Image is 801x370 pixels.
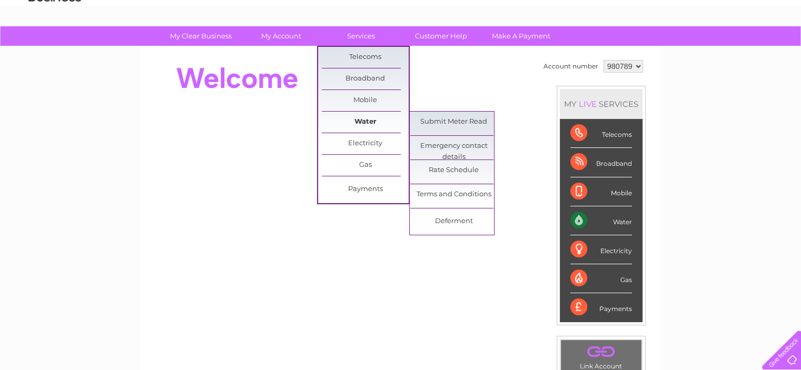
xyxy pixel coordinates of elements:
a: Contact [731,45,757,53]
div: LIVE [577,99,599,109]
a: My Clear Business [157,26,244,46]
a: Emergency contact details [410,136,497,157]
a: Make A Payment [478,26,565,46]
a: Telecoms [671,45,703,53]
a: Services [318,26,404,46]
a: . [563,343,639,361]
a: Telecoms [322,47,409,68]
a: Gas [322,155,409,176]
div: MY SERVICES [560,89,642,119]
a: Blog [709,45,725,53]
img: logo.png [28,27,82,59]
div: Broadband [570,148,632,177]
a: Energy [642,45,665,53]
a: Rate Schedule [410,160,497,181]
a: Deferment [410,211,497,232]
a: Mobile [322,90,409,111]
td: Account number [541,57,601,75]
a: Payments [322,179,409,200]
a: Water [322,112,409,133]
div: Gas [570,264,632,293]
a: Log out [766,45,791,53]
a: Submit Meter Read [410,112,497,133]
a: My Account [238,26,324,46]
div: Electricity [570,235,632,264]
a: Broadband [322,68,409,89]
div: Payments [570,293,632,322]
a: Electricity [322,133,409,154]
a: Customer Help [398,26,484,46]
a: Water [616,45,636,53]
div: Water [570,206,632,235]
div: Clear Business is a trading name of Verastar Limited (registered in [GEOGRAPHIC_DATA] No. 3667643... [152,6,650,51]
a: Terms and Conditions [410,184,497,205]
a: 0333 014 3131 [602,5,675,18]
div: Mobile [570,177,632,206]
div: Telecoms [570,119,632,148]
